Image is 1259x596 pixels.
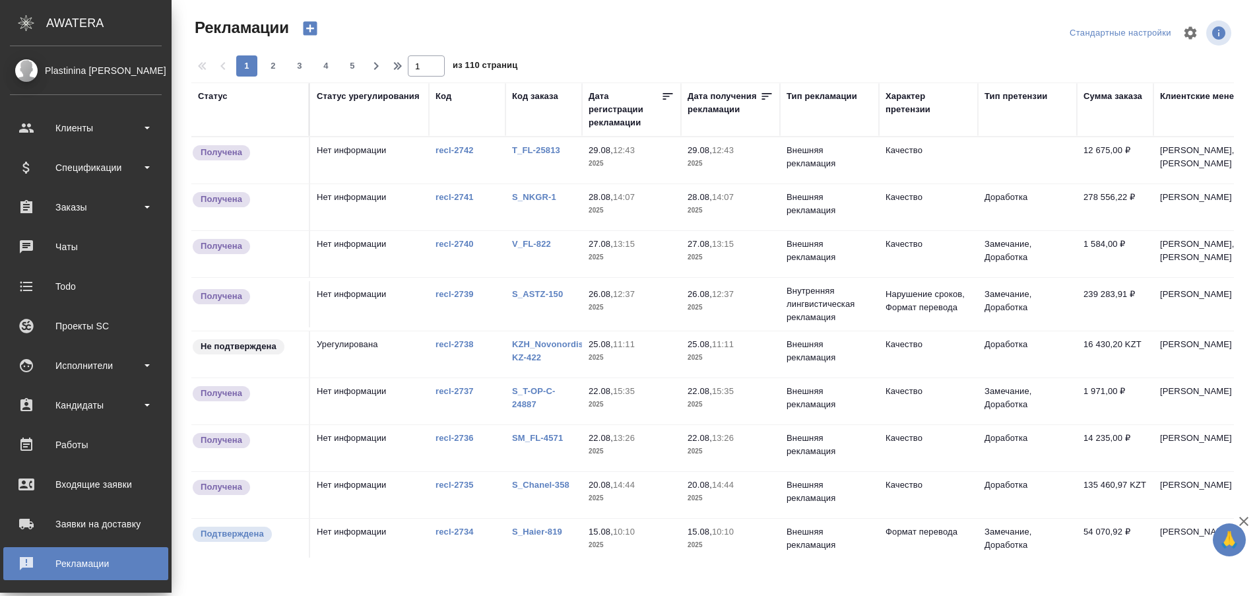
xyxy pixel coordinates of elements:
p: 22.08, [589,433,613,443]
p: 11:11 [613,339,635,349]
a: recl-2734 [436,527,474,537]
p: 29.08, [589,145,613,155]
p: Получена [201,434,242,447]
p: 12:43 [712,145,734,155]
div: Статус урегулирования [317,90,420,103]
td: Качество [879,378,978,424]
p: 27.08, [688,239,712,249]
a: Рекламации [3,547,168,580]
div: Статус [198,90,228,103]
p: 25.08, [688,339,712,349]
p: Получена [201,387,242,400]
a: S_NKGR-1 [512,192,556,202]
p: 28.08, [589,192,613,202]
td: Замечание, Доработка [978,231,1077,277]
a: Проекты SC [3,310,168,343]
span: 5 [342,59,363,73]
td: Нет информации [310,472,429,518]
p: Получена [201,290,242,303]
p: 13:15 [613,239,635,249]
p: 20.08, [589,480,613,490]
p: 2025 [688,539,773,552]
div: Кандидаты [10,395,162,415]
p: Не подтверждена [201,340,276,353]
div: Рекламации [10,554,162,574]
td: 1 971,00 ₽ [1077,378,1153,424]
a: Заявки на доставку [3,508,168,541]
p: 15.08, [688,527,712,537]
a: SM_FL-4571 [512,433,563,443]
td: Качество [879,231,978,277]
button: 4 [315,55,337,77]
p: 2025 [688,301,773,314]
a: V_FL-822 [512,239,551,249]
p: 2025 [589,445,674,458]
p: 2025 [589,492,674,505]
div: Тип рекламации [787,90,857,103]
p: 14:07 [712,192,734,202]
a: S_Chanel-358 [512,480,569,490]
div: Проекты SC [10,316,162,336]
div: Спецификации [10,158,162,178]
td: Внешняя рекламация [780,519,879,565]
p: Подтверждена [201,527,264,541]
span: из 110 страниц [453,57,517,77]
p: 2025 [589,539,674,552]
div: Характер претензии [886,90,971,116]
a: KZH_Novonordisk-KZ-422 [512,339,591,362]
p: 2025 [589,351,674,364]
span: Рекламации [191,17,289,38]
div: Todo [10,277,162,296]
p: 22.08, [688,386,712,396]
div: Сумма заказа [1083,90,1142,103]
p: 2025 [589,301,674,314]
td: Нет информации [310,231,429,277]
td: 1 584,00 ₽ [1077,231,1153,277]
td: Урегулирована [310,331,429,378]
div: Работы [10,435,162,455]
td: Доработка [978,472,1077,518]
td: Нет информации [310,378,429,424]
p: 26.08, [589,289,613,299]
p: 2025 [589,157,674,170]
span: 🙏 [1218,526,1241,554]
p: 13:26 [712,433,734,443]
td: 278 556,22 ₽ [1077,184,1153,230]
button: 2 [263,55,284,77]
p: 10:10 [712,527,734,537]
p: 2025 [688,492,773,505]
p: 22.08, [688,433,712,443]
p: 10:10 [613,527,635,537]
p: 15:35 [712,386,734,396]
td: Доработка [978,425,1077,471]
td: Нет информации [310,184,429,230]
p: 2025 [589,204,674,217]
p: 25.08, [589,339,613,349]
a: Todo [3,270,168,303]
p: Получена [201,193,242,206]
td: Внешняя рекламация [780,472,879,518]
td: 16 430,20 KZT [1077,331,1153,378]
a: recl-2735 [436,480,474,490]
button: 5 [342,55,363,77]
td: Нет информации [310,425,429,471]
a: recl-2736 [436,433,474,443]
p: 2025 [688,251,773,264]
p: 2025 [688,204,773,217]
td: Качество [879,137,978,183]
td: 239 283,91 ₽ [1077,281,1153,327]
button: Создать [294,17,326,40]
td: Нет информации [310,281,429,327]
a: recl-2737 [436,386,474,396]
td: Доработка [978,331,1077,378]
td: 135 460,97 KZT [1077,472,1153,518]
a: Входящие заявки [3,468,168,501]
a: Чаты [3,230,168,263]
p: 2025 [589,251,674,264]
span: 2 [263,59,284,73]
p: 28.08, [688,192,712,202]
div: Чаты [10,237,162,257]
td: 12 675,00 ₽ [1077,137,1153,183]
div: Заявки на доставку [10,514,162,534]
td: Замечание, Доработка [978,281,1077,327]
